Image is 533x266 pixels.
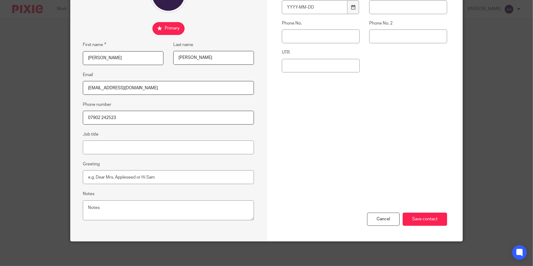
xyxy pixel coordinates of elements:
label: Phone number [83,102,111,108]
label: Notes [83,191,94,197]
div: Cancel [367,213,400,226]
input: Save contact [403,213,447,226]
label: Phone No. [282,20,360,26]
label: Greeting [83,161,100,167]
input: YYYY-MM-DD [282,0,347,14]
label: First name [83,41,106,48]
input: e.g. Dear Mrs. Appleseed or Hi Sam [83,170,254,184]
label: Job title [83,131,98,137]
label: Phone No. 2 [369,20,447,26]
label: Last name [173,42,193,48]
label: UTR [282,49,360,56]
label: Email [83,72,93,78]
